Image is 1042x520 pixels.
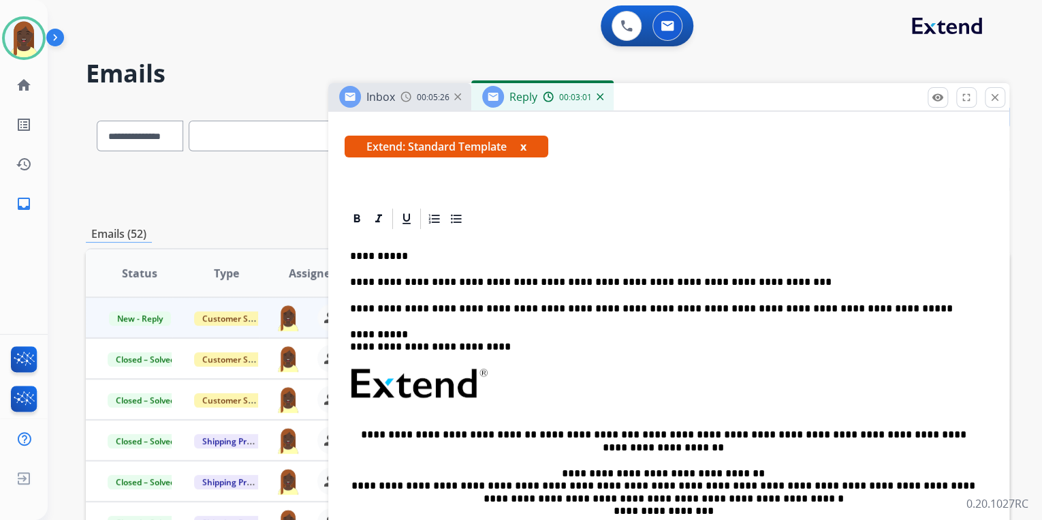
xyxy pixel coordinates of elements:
[86,226,152,243] p: Emails (52)
[966,495,1028,512] p: 0.20.1027RC
[347,209,367,229] div: Bold
[275,468,301,495] img: agent-avatar
[932,91,944,104] mat-icon: remove_red_eye
[194,311,283,326] span: Customer Support
[520,138,526,155] button: x
[108,352,183,367] span: Closed – Solved
[275,386,301,413] img: agent-avatar
[194,434,287,448] span: Shipping Protection
[396,209,417,229] div: Underline
[108,393,183,408] span: Closed – Solved
[424,209,445,229] div: Ordered List
[214,265,239,281] span: Type
[559,92,592,103] span: 00:03:01
[323,473,339,489] mat-icon: person_remove
[275,345,301,372] img: agent-avatar
[446,209,467,229] div: Bullet List
[323,432,339,448] mat-icon: person_remove
[108,434,183,448] span: Closed – Solved
[323,391,339,408] mat-icon: person_remove
[417,92,449,103] span: 00:05:26
[194,475,287,489] span: Shipping Protection
[16,117,32,133] mat-icon: list_alt
[108,475,183,489] span: Closed – Solved
[323,350,339,367] mat-icon: person_remove
[86,60,1009,87] h2: Emails
[366,89,395,104] span: Inbox
[989,91,1001,104] mat-icon: close
[323,309,339,326] mat-icon: person_remove
[289,265,336,281] span: Assignee
[5,19,43,57] img: avatar
[368,209,389,229] div: Italic
[194,352,283,367] span: Customer Support
[275,427,301,454] img: agent-avatar
[16,196,32,212] mat-icon: inbox
[345,136,548,157] span: Extend: Standard Template
[122,265,157,281] span: Status
[16,77,32,93] mat-icon: home
[509,89,537,104] span: Reply
[109,311,171,326] span: New - Reply
[275,304,301,331] img: agent-avatar
[194,393,283,408] span: Customer Support
[16,156,32,172] mat-icon: history
[960,91,973,104] mat-icon: fullscreen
